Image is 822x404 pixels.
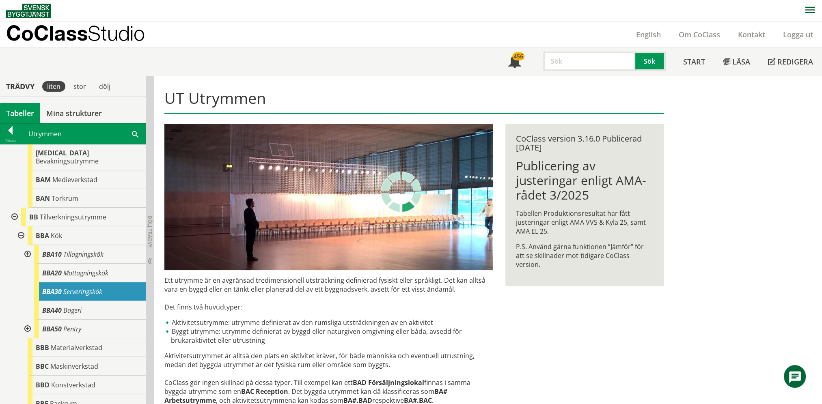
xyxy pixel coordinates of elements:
p: CoClass [6,28,145,38]
strong: BAD Försäljningslokal [353,378,424,387]
span: BB [29,213,38,221]
span: Studio [88,21,145,45]
span: Kök [51,231,62,240]
button: Sök [635,52,665,71]
span: Serveringskök [63,287,102,296]
div: Utrymmen [21,124,146,144]
div: Tillbaka [0,138,21,144]
a: English [627,30,670,39]
span: BBC [36,362,49,371]
span: BAN [36,194,50,203]
span: BBB [36,343,49,352]
span: Sök i tabellen [132,129,138,138]
img: Laddar [381,172,421,212]
span: Start [683,57,705,67]
span: BBA50 [42,324,62,333]
img: Svensk Byggtjänst [6,4,51,18]
div: stor [69,81,91,92]
span: Medieverkstad [52,175,97,184]
div: Trädvy [2,82,39,91]
a: Start [674,47,714,76]
a: Läsa [714,47,759,76]
a: Redigera [759,47,822,76]
div: CoClass version 3.16.0 Publicerad [DATE] [516,134,653,152]
span: Konstverkstad [51,380,95,389]
strong: BAC Reception [241,387,288,396]
a: CoClassStudio [6,22,162,47]
span: Bevakningsutrymme [36,157,99,165]
a: Mina strukturer [40,103,108,123]
span: Dölj trädvy [147,216,153,247]
p: Tabellen Produktionsresultat har fått justeringar enligt AMA VVS & Kyla 25, samt AMA EL 25. [516,209,653,236]
span: Mottagningskök [63,269,108,277]
span: Bageri [63,306,82,315]
span: BBA30 [42,287,62,296]
a: Om CoClass [670,30,729,39]
span: Redigera [777,57,813,67]
li: Aktivitetsutrymme: utrymme definierat av den rumsliga utsträckningen av en aktivitet [164,318,493,327]
span: Torkrum [52,194,78,203]
div: liten [42,81,65,92]
span: Materialverkstad [51,343,102,352]
a: 456 [499,47,530,76]
span: [MEDICAL_DATA] [36,148,89,157]
span: BBA10 [42,250,62,259]
span: BBA20 [42,269,62,277]
span: Notifikationer [508,56,521,69]
div: 456 [512,52,524,60]
span: BBD [36,380,50,389]
li: Byggt utrymme: utrymme definierat av byggd eller naturgiven omgivning eller båda, avsedd för bruk... [164,327,493,345]
span: BAM [36,175,51,184]
span: Tillverkningsutrymme [40,213,106,221]
p: P.S. Använd gärna funktionen ”Jämför” för att se skillnader mot tidigare CoClass version. [516,242,653,269]
h1: Publicering av justeringar enligt AMA-rådet 3/2025 [516,159,653,202]
a: Kontakt [729,30,774,39]
span: Läsa [732,57,750,67]
img: utrymme.jpg [164,124,493,270]
input: Sök [543,52,635,71]
span: Pentry [63,324,81,333]
span: BBA [36,231,49,240]
div: dölj [94,81,115,92]
h1: UT Utrymmen [164,89,663,114]
a: Logga ut [774,30,822,39]
span: Maskinverkstad [50,362,98,371]
span: Tillagningskök [63,250,104,259]
span: BBA40 [42,306,62,315]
